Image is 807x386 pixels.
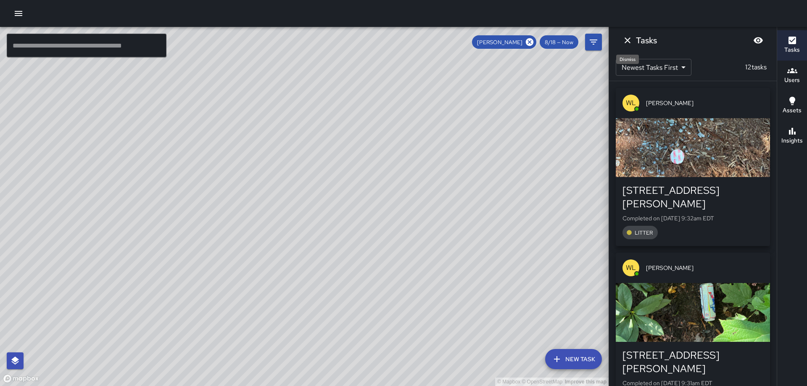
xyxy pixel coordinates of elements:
[783,106,802,115] h6: Assets
[616,59,691,76] div: Newest Tasks First
[545,349,602,369] button: New Task
[622,214,763,222] p: Completed on [DATE] 9:32am EDT
[622,349,763,375] div: [STREET_ADDRESS][PERSON_NAME]
[540,39,578,46] span: 8/18 — Now
[784,45,800,55] h6: Tasks
[777,61,807,91] button: Users
[742,62,770,72] p: 12 tasks
[472,39,527,46] span: [PERSON_NAME]
[616,88,770,246] button: WL[PERSON_NAME][STREET_ADDRESS][PERSON_NAME]Completed on [DATE] 9:32am EDTLITTER
[585,34,602,50] button: Filters
[636,34,657,47] h6: Tasks
[626,98,636,108] p: WL
[630,229,658,236] span: LITTER
[616,55,639,64] div: Dismiss
[622,184,763,211] div: [STREET_ADDRESS][PERSON_NAME]
[646,264,763,272] span: [PERSON_NAME]
[626,263,636,273] p: WL
[750,32,767,49] button: Blur
[777,30,807,61] button: Tasks
[784,76,800,85] h6: Users
[777,91,807,121] button: Assets
[619,32,636,49] button: Dismiss
[781,136,803,145] h6: Insights
[472,35,536,49] div: [PERSON_NAME]
[646,99,763,107] span: [PERSON_NAME]
[777,121,807,151] button: Insights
